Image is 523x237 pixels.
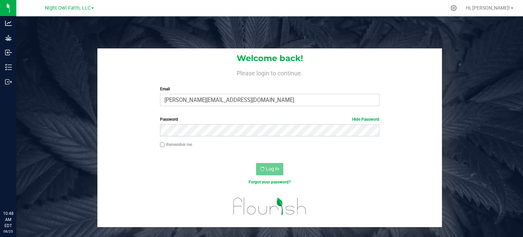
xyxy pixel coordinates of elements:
[5,34,12,41] inline-svg: Grow
[5,64,12,71] inline-svg: Inventory
[466,5,510,11] span: Hi, [PERSON_NAME]!
[5,78,12,85] inline-svg: Outbound
[3,210,13,229] p: 10:48 AM EDT
[449,5,458,11] div: Manage settings
[160,117,178,122] span: Password
[45,5,91,11] span: Night Owl Farm, LLC
[266,166,279,172] span: Log In
[160,86,380,92] label: Email
[97,68,442,76] h4: Please login to continue.
[5,49,12,56] inline-svg: Inbound
[352,117,379,122] a: Hide Password
[3,229,13,234] p: 08/25
[160,142,192,148] label: Remember me
[256,163,283,175] button: Log In
[5,20,12,27] inline-svg: Analytics
[160,143,165,147] input: Remember me
[227,192,313,220] img: flourish_logo.svg
[249,180,291,184] a: Forgot your password?
[97,54,442,63] h1: Welcome back!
